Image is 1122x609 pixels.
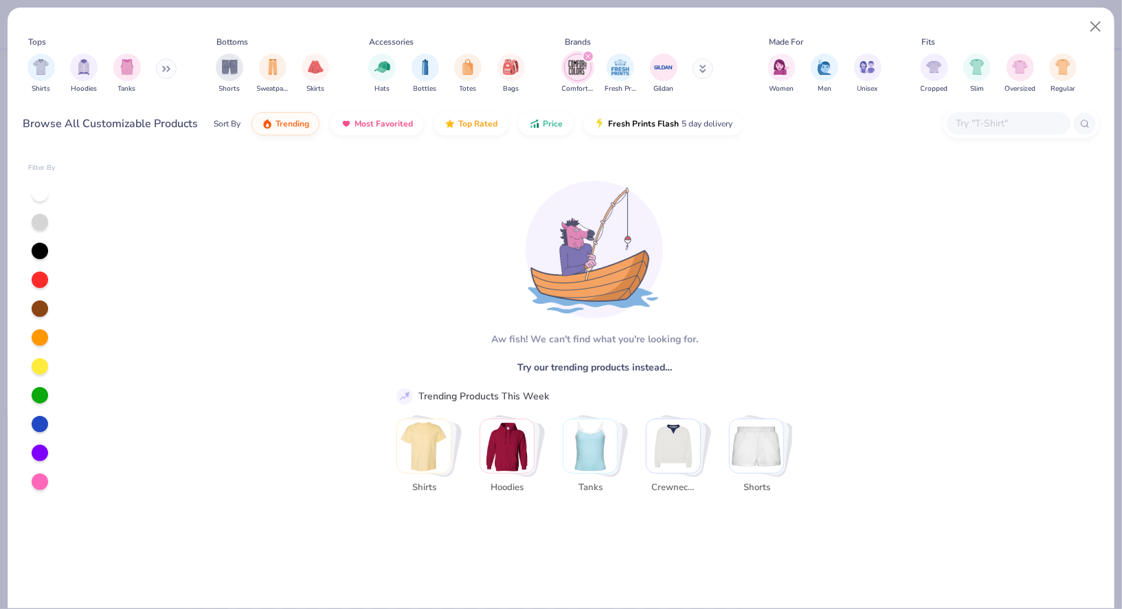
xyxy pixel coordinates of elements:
button: filter button [768,54,796,94]
div: Bottoms [217,36,249,48]
span: Tanks [568,481,613,495]
div: filter for Shirts [27,54,55,94]
img: TopRated.gif [445,118,456,129]
div: Made For [769,36,803,48]
button: Price [519,112,573,135]
div: filter for Gildan [650,54,677,94]
input: Try "T-Shirt" [955,115,1061,131]
div: filter for Fresh Prints [605,54,636,94]
span: Top Rated [458,118,497,129]
button: Stack Card Button Shorts [729,419,792,500]
div: filter for Bottles [412,54,439,94]
button: Close [1083,14,1109,40]
img: Fresh Prints Image [610,57,631,78]
span: Cropped [921,84,948,94]
img: trend_line.gif [399,390,411,403]
div: Filter By [28,163,56,173]
button: filter button [562,54,594,94]
button: Stack Card Button Hoodies [480,419,543,500]
span: Hoodies [71,84,97,94]
button: filter button [257,54,289,94]
img: Hoodies [480,419,534,473]
button: Trending [251,112,319,135]
span: Fresh Prints [605,84,636,94]
button: filter button [70,54,98,94]
div: filter for Comfort Colors [562,54,594,94]
div: filter for Regular [1049,54,1077,94]
button: filter button [216,54,243,94]
button: filter button [921,54,948,94]
img: flash.gif [594,118,605,129]
img: Women Image [774,59,789,75]
button: filter button [302,54,329,94]
img: Shorts [730,419,783,473]
div: filter for Men [811,54,838,94]
span: Men [818,84,831,94]
button: Stack Card Button Tanks [563,419,626,500]
div: filter for Unisex [854,54,882,94]
img: Regular Image [1055,59,1071,75]
span: Hats [374,84,390,94]
span: Unisex [857,84,878,94]
div: filter for Tanks [113,54,141,94]
img: Sweatpants Image [265,59,280,75]
span: Crewnecks [651,481,696,495]
img: Shorts Image [222,59,238,75]
img: Gildan Image [653,57,674,78]
span: Trending [276,118,309,129]
img: Slim Image [969,59,985,75]
img: Tanks Image [120,59,135,75]
button: filter button [650,54,677,94]
span: Try our trending products instead… [517,360,672,375]
div: filter for Slim [963,54,991,94]
span: Price [543,118,563,129]
span: Hoodies [485,481,530,495]
span: Comfort Colors [562,84,594,94]
span: Shorts [734,481,779,495]
button: filter button [605,54,636,94]
button: Stack Card Button Shirts [396,419,460,500]
div: filter for Bags [497,54,525,94]
img: Hoodies Image [76,59,91,75]
button: filter button [412,54,439,94]
div: Aw fish! We can't find what you're looking for. [491,332,698,346]
button: filter button [113,54,141,94]
button: Top Rated [434,112,508,135]
img: most_fav.gif [341,118,352,129]
div: Trending Products This Week [418,389,549,403]
button: Fresh Prints Flash5 day delivery [584,112,743,135]
button: filter button [811,54,838,94]
span: Slim [970,84,984,94]
span: Tanks [118,84,136,94]
div: filter for Shorts [216,54,243,94]
span: Women [770,84,794,94]
div: filter for Sweatpants [257,54,289,94]
div: filter for Women [768,54,796,94]
span: Gildan [653,84,673,94]
img: trending.gif [262,118,273,129]
img: Tanks [563,419,617,473]
img: Unisex Image [860,59,875,75]
div: filter for Totes [454,54,482,94]
div: filter for Cropped [921,54,948,94]
div: Tops [28,36,46,48]
div: Accessories [370,36,414,48]
img: Bottles Image [418,59,433,75]
div: filter for Hoodies [70,54,98,94]
img: Skirts Image [308,59,324,75]
img: Cropped Image [926,59,942,75]
span: Regular [1051,84,1075,94]
span: Shorts [219,84,240,94]
img: Loading... [526,181,663,318]
img: Crewnecks [647,419,700,473]
button: Most Favorited [330,112,423,135]
span: Shirts [32,84,50,94]
div: filter for Hats [368,54,396,94]
span: Sweatpants [257,84,289,94]
span: 5 day delivery [682,116,732,132]
span: Totes [460,84,477,94]
button: filter button [854,54,882,94]
span: Fresh Prints Flash [608,118,679,129]
img: Totes Image [460,59,475,75]
div: Brands [565,36,591,48]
